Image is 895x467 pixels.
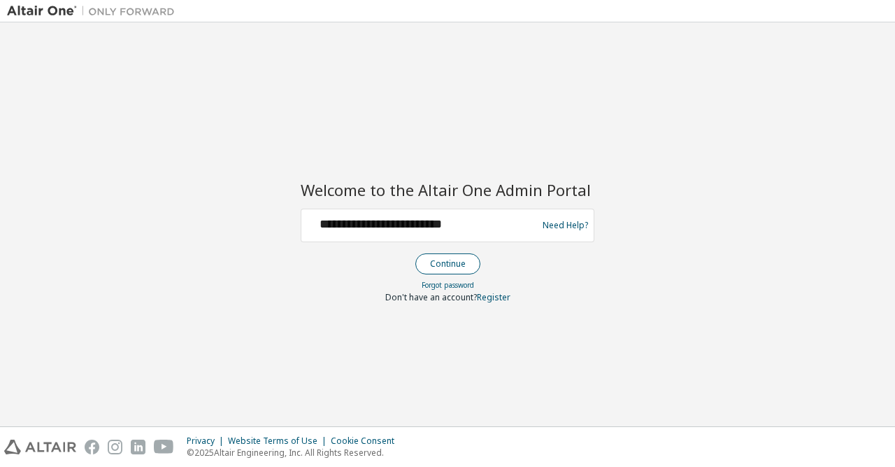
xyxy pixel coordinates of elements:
a: Register [477,291,510,303]
h2: Welcome to the Altair One Admin Portal [301,180,594,200]
div: Privacy [187,435,228,447]
img: instagram.svg [108,440,122,454]
p: © 2025 Altair Engineering, Inc. All Rights Reserved. [187,447,403,459]
img: Altair One [7,4,182,18]
div: Cookie Consent [331,435,403,447]
img: facebook.svg [85,440,99,454]
a: Forgot password [422,280,474,290]
button: Continue [415,253,480,274]
img: linkedin.svg [131,440,145,454]
img: youtube.svg [154,440,174,454]
img: altair_logo.svg [4,440,76,454]
div: Website Terms of Use [228,435,331,447]
span: Don't have an account? [385,291,477,303]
